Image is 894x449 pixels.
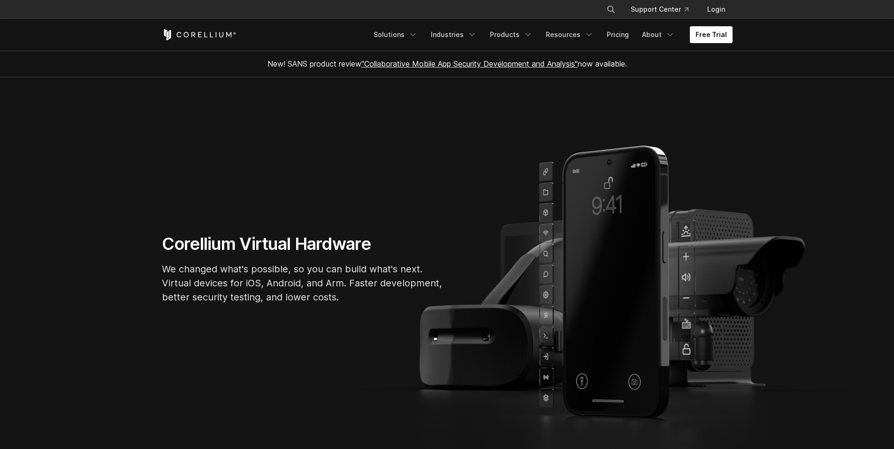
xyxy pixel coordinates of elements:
[623,1,696,18] a: Support Center
[636,26,680,43] a: About
[162,262,443,304] p: We changed what's possible, so you can build what's next. Virtual devices for iOS, Android, and A...
[700,1,733,18] a: Login
[368,26,733,43] div: Navigation Menu
[540,26,599,43] a: Resources
[361,59,578,68] a: "Collaborative Mobile App Security Development and Analysis"
[162,233,443,254] h1: Corellium Virtual Hardware
[690,26,733,43] a: Free Trial
[595,1,733,18] div: Navigation Menu
[601,26,634,43] a: Pricing
[603,1,619,18] button: Search
[267,59,627,68] span: New! SANS product review now available.
[162,29,237,40] a: Corellium Home
[484,26,538,43] a: Products
[368,26,423,43] a: Solutions
[425,26,482,43] a: Industries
